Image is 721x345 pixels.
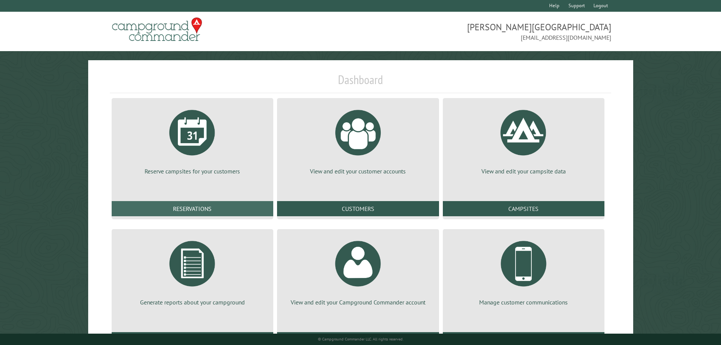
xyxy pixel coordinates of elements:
[110,72,612,93] h1: Dashboard
[443,201,604,216] a: Campsites
[452,104,595,175] a: View and edit your campsite data
[286,298,430,306] p: View and edit your Campground Commander account
[361,21,612,42] span: [PERSON_NAME][GEOGRAPHIC_DATA] [EMAIL_ADDRESS][DOMAIN_NAME]
[286,104,430,175] a: View and edit your customer accounts
[452,235,595,306] a: Manage customer communications
[112,201,273,216] a: Reservations
[121,167,264,175] p: Reserve campsites for your customers
[277,201,439,216] a: Customers
[286,167,430,175] p: View and edit your customer accounts
[452,167,595,175] p: View and edit your campsite data
[286,235,430,306] a: View and edit your Campground Commander account
[452,298,595,306] p: Manage customer communications
[121,235,264,306] a: Generate reports about your campground
[110,15,204,44] img: Campground Commander
[318,337,403,342] small: © Campground Commander LLC. All rights reserved.
[121,298,264,306] p: Generate reports about your campground
[121,104,264,175] a: Reserve campsites for your customers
